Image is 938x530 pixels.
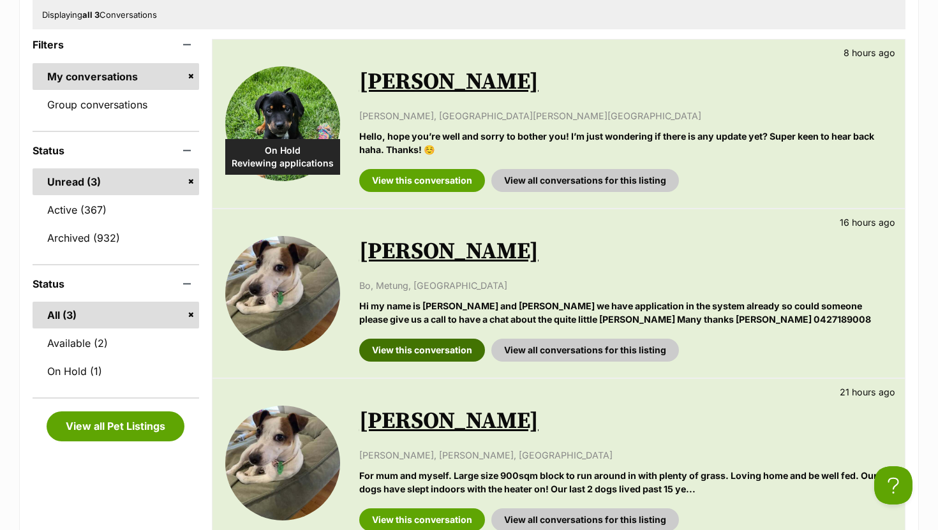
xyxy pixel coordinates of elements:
p: [PERSON_NAME], [PERSON_NAME], [GEOGRAPHIC_DATA] [359,448,892,462]
a: View this conversation [359,339,485,362]
a: View all Pet Listings [47,411,184,441]
div: On Hold [225,139,340,175]
a: Active (367) [33,196,199,223]
a: Group conversations [33,91,199,118]
iframe: Help Scout Beacon - Open [874,466,912,504]
strong: all 3 [82,10,100,20]
a: [PERSON_NAME] [359,68,539,96]
span: Displaying Conversations [42,10,157,20]
a: [PERSON_NAME] [359,407,539,436]
a: On Hold (1) [33,358,199,385]
p: 8 hours ago [844,46,895,59]
a: View all conversations for this listing [491,169,679,192]
p: Bo, Metung, [GEOGRAPHIC_DATA] [359,279,892,292]
span: Reviewing applications [225,157,340,170]
a: View this conversation [359,169,485,192]
a: All (3) [33,302,199,328]
a: [PERSON_NAME] [359,237,539,266]
p: Hello, hope you’re well and sorry to bother you! I’m just wondering if there is any update yet? S... [359,129,892,157]
p: 16 hours ago [840,216,895,229]
p: Hi my name is [PERSON_NAME] and [PERSON_NAME] we have application in the system already so could ... [359,299,892,327]
a: My conversations [33,63,199,90]
img: Luna [225,236,340,351]
p: 21 hours ago [840,385,895,399]
header: Filters [33,39,199,50]
img: Clyde [225,66,340,181]
a: Archived (932) [33,225,199,251]
p: For mum and myself. Large size 900sqm block to run around in with plenty of grass. Loving home an... [359,469,892,496]
header: Status [33,145,199,156]
header: Status [33,278,199,290]
a: View all conversations for this listing [491,339,679,362]
img: Luna [225,406,340,520]
a: Available (2) [33,330,199,357]
p: [PERSON_NAME], [GEOGRAPHIC_DATA][PERSON_NAME][GEOGRAPHIC_DATA] [359,109,892,122]
a: Unread (3) [33,168,199,195]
